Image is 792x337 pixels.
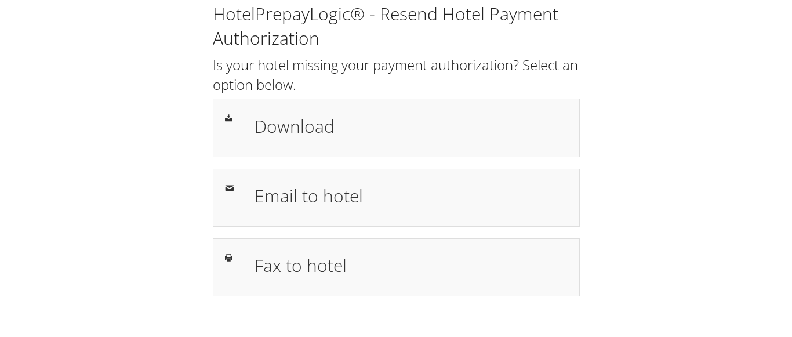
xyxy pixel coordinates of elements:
h1: Download [255,113,567,139]
a: Fax to hotel [213,238,580,296]
a: Email to hotel [213,169,580,227]
h1: Email to hotel [255,183,567,209]
h2: Is your hotel missing your payment authorization? Select an option below. [213,55,580,94]
h1: Fax to hotel [255,252,567,278]
h1: HotelPrepayLogic® - Resend Hotel Payment Authorization [213,2,580,50]
a: Download [213,99,580,157]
